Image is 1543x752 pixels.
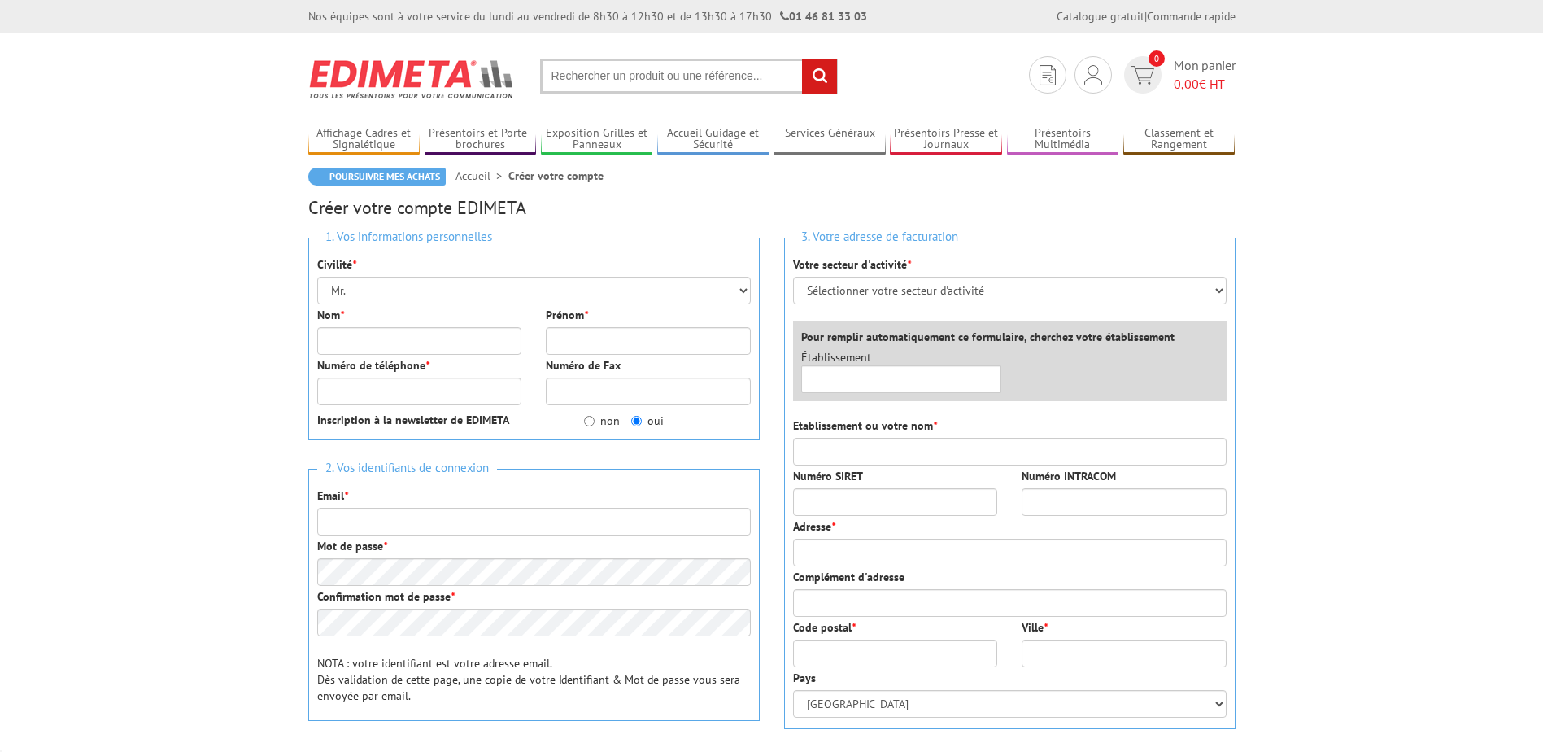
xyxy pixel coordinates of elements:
[546,357,621,374] label: Numéro de Fax
[780,9,867,24] strong: 01 46 81 33 03
[584,416,595,426] input: non
[793,418,937,434] label: Etablissement ou votre nom
[317,256,356,273] label: Civilité
[1040,65,1056,85] img: devis rapide
[657,126,769,153] a: Accueil Guidage et Sécurité
[317,538,387,554] label: Mot de passe
[801,329,1175,345] label: Pour remplir automatiquement ce formulaire, cherchez votre établissement
[317,457,497,479] span: 2. Vos identifiants de connexion
[1007,126,1119,153] a: Présentoirs Multimédia
[308,168,446,186] a: Poursuivre mes achats
[508,168,604,184] li: Créer votre compte
[1022,619,1048,636] label: Ville
[793,468,863,484] label: Numéro SIRET
[1131,66,1154,85] img: devis rapide
[541,126,653,153] a: Exposition Grilles et Panneaux
[317,588,455,605] label: Confirmation mot de passe
[1174,56,1236,94] span: Mon panier
[1022,468,1116,484] label: Numéro INTRACOM
[1174,76,1199,92] span: 0,00
[789,349,1014,393] div: Établissement
[317,226,500,248] span: 1. Vos informations personnelles
[802,59,837,94] input: rechercher
[317,307,344,323] label: Nom
[631,413,664,429] label: oui
[317,487,348,504] label: Email
[317,357,429,374] label: Numéro de téléphone
[1057,9,1144,24] a: Catalogue gratuit
[1120,56,1236,94] a: devis rapide 0 Mon panier 0,00€ HT
[793,670,816,686] label: Pays
[793,619,856,636] label: Code postal
[774,126,886,153] a: Services Généraux
[308,198,1236,217] h2: Créer votre compte EDIMETA
[455,168,508,183] a: Accueil
[1149,50,1165,67] span: 0
[1123,126,1236,153] a: Classement et Rangement
[631,416,642,426] input: oui
[1174,75,1236,94] span: € HT
[793,569,904,585] label: Complément d'adresse
[308,49,516,109] img: Edimeta
[308,8,867,24] div: Nos équipes sont à votre service du lundi au vendredi de 8h30 à 12h30 et de 13h30 à 17h30
[1084,65,1102,85] img: devis rapide
[308,126,421,153] a: Affichage Cadres et Signalétique
[584,413,620,429] label: non
[793,256,911,273] label: Votre secteur d'activité
[546,307,588,323] label: Prénom
[793,226,966,248] span: 3. Votre adresse de facturation
[890,126,1002,153] a: Présentoirs Presse et Journaux
[540,59,838,94] input: Rechercher un produit ou une référence...
[317,655,751,704] p: NOTA : votre identifiant est votre adresse email. Dès validation de cette page, une copie de votr...
[1147,9,1236,24] a: Commande rapide
[1057,8,1236,24] div: |
[793,518,835,535] label: Adresse
[425,126,537,153] a: Présentoirs et Porte-brochures
[317,413,509,427] strong: Inscription à la newsletter de EDIMETA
